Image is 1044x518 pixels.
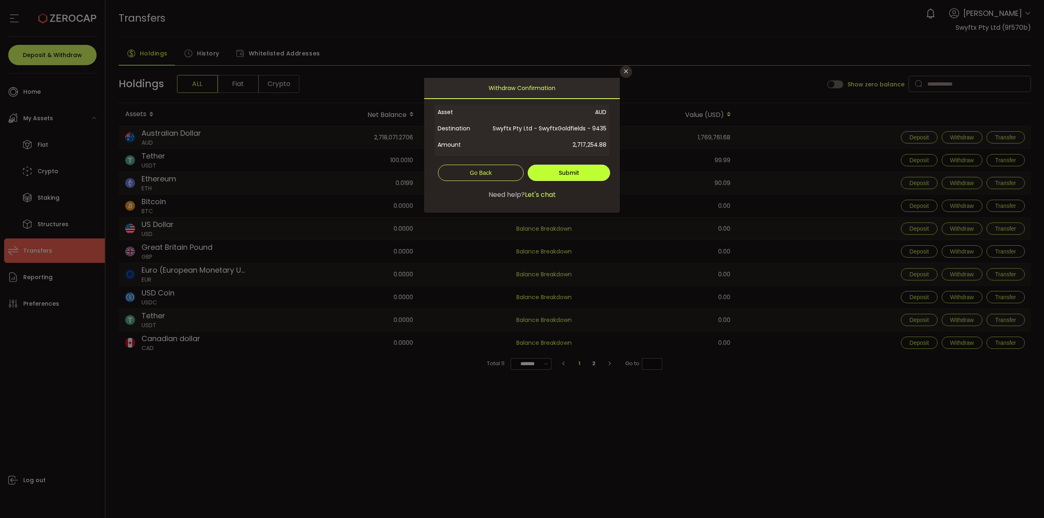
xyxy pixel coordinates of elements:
span: Go Back [470,170,492,176]
button: Submit [528,165,610,181]
button: Go Back [438,165,524,181]
span: Let's chat [525,190,556,200]
button: Close [620,66,632,78]
span: Amount [438,137,489,153]
span: Destination [438,120,489,137]
div: dialog [424,78,620,213]
span: Swyftx Pty Ltd - SwyftxGoldfields - 9435 [489,120,606,137]
span: Asset [438,104,489,120]
span: 2,717,254.88 [489,137,606,153]
span: Withdraw Confirmation [489,78,555,98]
span: Need help? [489,190,525,200]
span: AUD [489,104,606,120]
iframe: Chat Widget [1003,479,1044,518]
span: Submit [559,169,579,177]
